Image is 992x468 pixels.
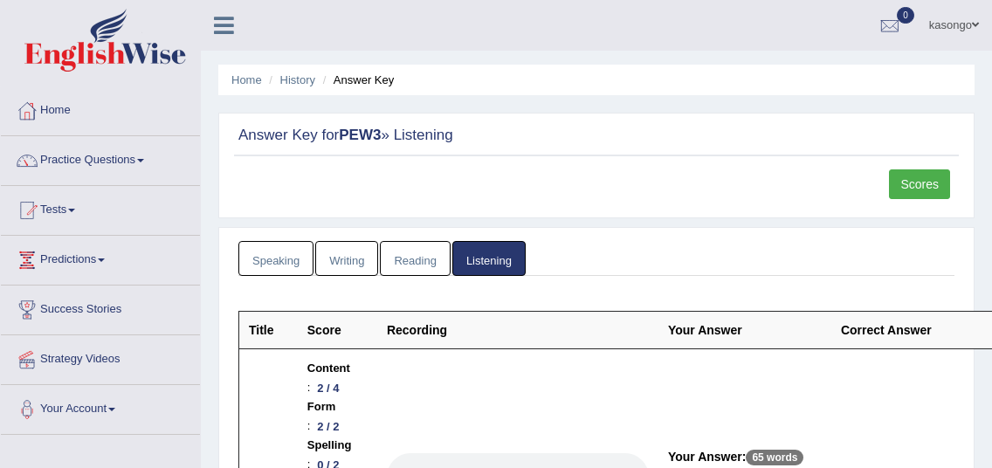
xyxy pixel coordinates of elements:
[315,241,378,277] a: Writing
[319,72,395,88] li: Answer Key
[307,397,336,416] b: Form
[339,127,381,143] strong: PEW3
[280,73,315,86] a: History
[307,436,352,455] b: Spelling
[1,286,200,329] a: Success Stories
[1,136,200,180] a: Practice Questions
[298,312,377,349] th: Score
[239,312,298,349] th: Title
[889,169,950,199] a: Scores
[668,450,746,464] b: Your Answer:
[377,312,658,349] th: Recording
[310,417,346,436] div: 2 / 2
[238,241,313,277] a: Speaking
[1,86,200,130] a: Home
[307,397,368,436] li: :
[238,127,682,144] h2: Answer Key for » Listening
[380,241,450,277] a: Reading
[1,236,200,279] a: Predictions
[310,379,346,397] div: 2 / 4
[1,335,200,379] a: Strategy Videos
[1,385,200,429] a: Your Account
[452,241,526,277] a: Listening
[1,186,200,230] a: Tests
[307,359,350,378] b: Content
[897,7,914,24] span: 0
[307,359,368,397] li: :
[658,312,831,349] th: Your Answer
[746,450,803,465] p: 65 words
[231,73,262,86] a: Home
